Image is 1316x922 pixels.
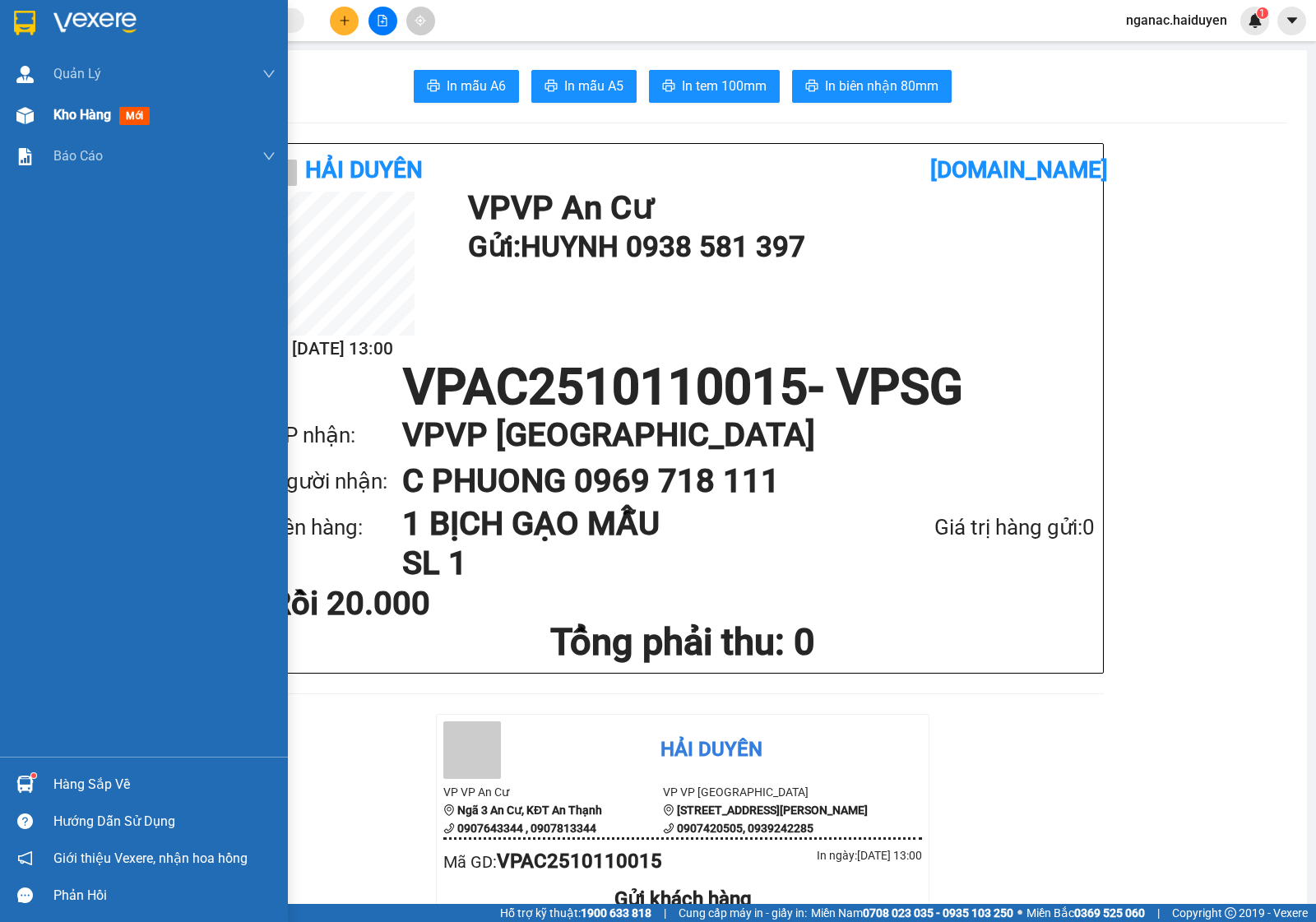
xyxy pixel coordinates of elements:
div: Hàng sắp về [53,772,276,797]
span: Miền Nam [811,904,1013,922]
button: caret-down [1277,7,1306,35]
div: Phản hồi [53,883,276,908]
li: VP VP An Cư [443,783,663,801]
img: icon-new-feature [1248,13,1263,28]
div: Giá trị hàng gửi: 0 [847,511,1095,544]
img: warehouse-icon [16,107,34,124]
li: VP VP [GEOGRAPHIC_DATA] [663,783,883,801]
span: Mã GD : [443,852,497,872]
b: [STREET_ADDRESS][PERSON_NAME] [677,804,868,817]
span: printer [544,79,558,95]
span: Nhận: [141,16,180,33]
span: 1 [1259,7,1265,19]
div: VP An Cư [14,14,129,34]
div: Gửi khách hàng [443,884,922,915]
span: ⚪️ [1017,910,1022,916]
b: 0907420505, 0939242285 [677,822,813,835]
span: down [262,67,276,81]
h1: Tổng phải thu: 0 [271,620,1095,665]
strong: 0369 525 060 [1074,906,1145,920]
span: Giới thiệu Vexere, nhận hoa hồng [53,848,248,869]
span: copyright [1225,907,1236,919]
span: phone [443,822,455,834]
div: In ngày: [DATE] 13:00 [683,846,922,864]
span: printer [662,79,675,95]
div: VP [GEOGRAPHIC_DATA] [141,14,308,53]
div: HUYNH [14,34,129,53]
strong: 0708 023 035 - 0935 103 250 [863,906,1013,920]
span: environment [663,804,674,816]
button: file-add [368,7,397,35]
span: | [1157,904,1160,922]
img: warehouse-icon [16,66,34,83]
span: Miền Bắc [1026,904,1145,922]
h2: [DATE] 13:00 [271,336,415,363]
span: In mẫu A6 [447,76,506,96]
img: warehouse-icon [16,776,34,793]
b: VPAC2510110015 [497,850,662,873]
div: Rồi 20.000 [271,587,543,620]
span: Rồi : [12,108,39,125]
sup: 1 [1257,7,1268,19]
div: Hải Duyên [660,734,762,766]
span: Kho hàng [53,107,111,123]
h1: Gửi: HUYNH 0938 581 397 [468,225,1087,270]
div: 0938581397 [14,53,129,76]
span: mới [119,107,150,125]
span: | [664,904,666,922]
button: printerIn biên nhận 80mm [792,70,952,103]
h1: VP VP An Cư [468,192,1087,225]
span: printer [427,79,440,95]
h1: SL 1 [402,544,847,583]
span: plus [339,15,350,26]
span: In tem 100mm [682,76,767,96]
span: caret-down [1285,13,1300,28]
span: file-add [377,15,388,26]
h1: 1 BỊCH GẠO MẪU [402,504,847,544]
img: logo-vxr [14,11,35,35]
span: message [17,887,33,903]
span: Báo cáo [53,146,103,166]
b: [DOMAIN_NAME] [930,156,1108,183]
span: In biên nhận 80mm [825,76,938,96]
button: plus [330,7,359,35]
h1: VPAC2510110015 - VPSG [271,363,1095,412]
button: printerIn mẫu A6 [414,70,519,103]
span: Gửi: [14,16,39,33]
sup: 1 [31,773,36,778]
span: question-circle [17,813,33,829]
div: 0969718111 [141,73,308,96]
span: notification [17,850,33,866]
span: nganac.haiduyen [1113,10,1240,30]
button: printerIn mẫu A5 [531,70,637,103]
b: 0907643344 , 0907813344 [457,822,596,835]
div: Tên hàng: [271,511,402,544]
strong: 1900 633 818 [581,906,651,920]
span: down [262,150,276,163]
span: Quản Lý [53,63,101,84]
img: solution-icon [16,148,34,165]
h1: VP VP [GEOGRAPHIC_DATA] [402,412,1062,458]
span: phone [663,822,674,834]
b: Ngã 3 An Cư, KĐT An Thạnh [457,804,602,817]
div: C PHUONG [141,53,308,73]
div: Người nhận: [271,465,402,498]
span: Cung cấp máy in - giấy in: [679,904,807,922]
span: aim [415,15,426,26]
div: VP nhận: [271,419,402,452]
div: 20.000 [12,106,132,126]
button: printerIn tem 100mm [649,70,780,103]
span: environment [443,804,455,816]
div: Hướng dẫn sử dụng [53,809,276,834]
b: Hải Duyên [305,156,423,183]
span: Hỗ trợ kỹ thuật: [500,904,651,922]
h1: C PHUONG 0969 718 111 [402,458,1062,504]
span: In mẫu A5 [564,76,623,96]
button: aim [406,7,435,35]
span: printer [805,79,818,95]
